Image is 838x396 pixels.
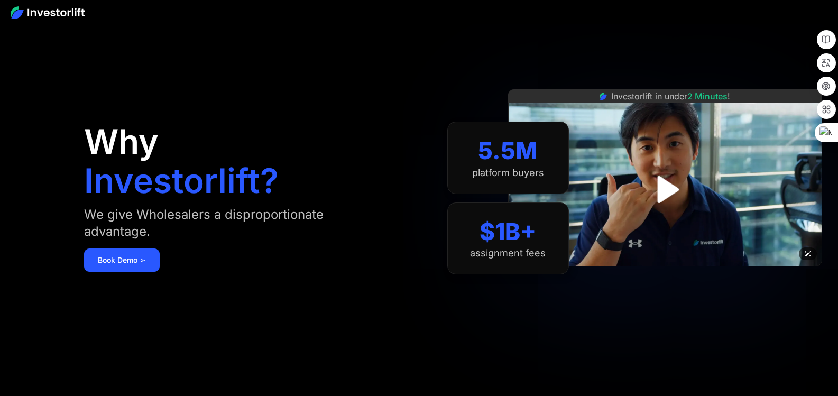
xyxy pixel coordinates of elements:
[687,91,728,102] span: 2 Minutes
[611,90,730,103] div: Investorlift in under !
[84,206,389,240] div: We give Wholesalers a disproportionate advantage.
[84,125,159,159] h1: Why
[586,272,744,284] iframe: Customer reviews powered by Trustpilot
[470,247,546,259] div: assignment fees
[84,164,279,198] h1: Investorlift?
[641,166,688,213] a: open lightbox
[84,248,160,272] a: Book Demo ➢
[478,137,538,165] div: 5.5M
[472,167,544,179] div: platform buyers
[480,218,536,246] div: $1B+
